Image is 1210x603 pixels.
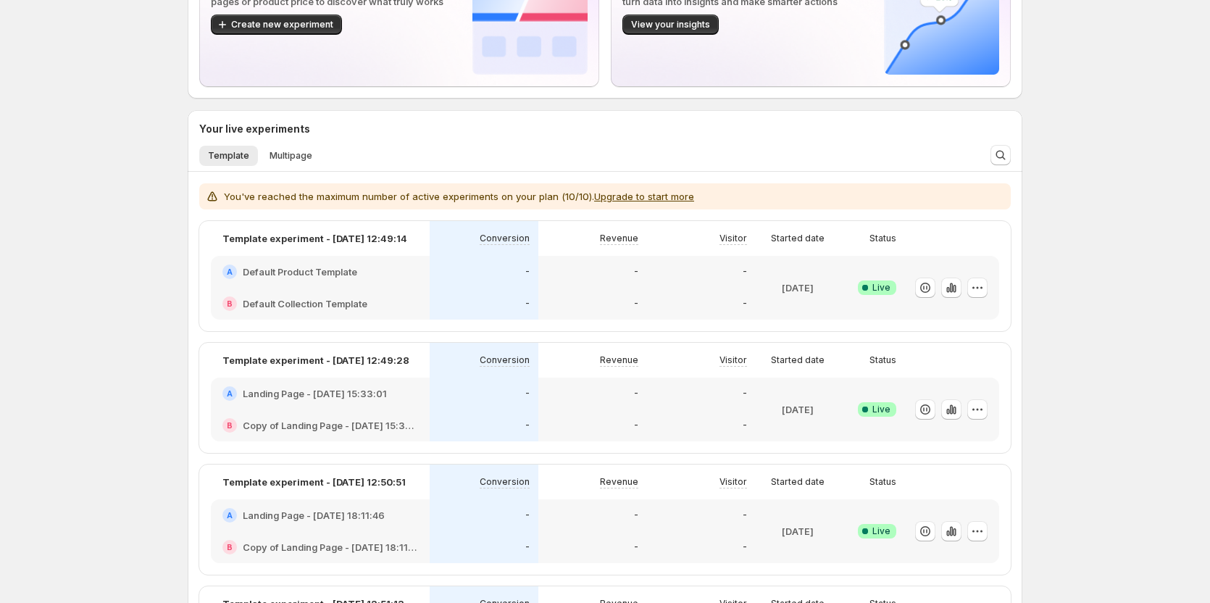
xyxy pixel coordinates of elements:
[869,233,896,244] p: Status
[231,19,333,30] span: Create new experiment
[634,420,638,431] p: -
[634,266,638,278] p: -
[743,510,747,521] p: -
[782,402,814,417] p: [DATE]
[622,14,719,35] button: View your insights
[227,267,233,276] h2: A
[270,150,312,162] span: Multipage
[224,189,694,204] p: You've reached the maximum number of active experiments on your plan (10/10).
[634,510,638,521] p: -
[743,541,747,553] p: -
[872,404,890,415] span: Live
[872,282,890,294] span: Live
[243,386,387,401] h2: Landing Page - [DATE] 15:33:01
[634,388,638,399] p: -
[743,388,747,399] p: -
[227,543,233,552] h2: B
[869,354,896,366] p: Status
[594,191,694,202] button: Upgrade to start more
[525,298,530,309] p: -
[243,508,385,523] h2: Landing Page - [DATE] 18:11:46
[525,420,530,431] p: -
[634,541,638,553] p: -
[990,145,1011,165] button: Search and filter results
[222,353,409,367] p: Template experiment - [DATE] 12:49:28
[743,420,747,431] p: -
[719,476,747,488] p: Visitor
[243,296,367,311] h2: Default Collection Template
[782,280,814,295] p: [DATE]
[600,476,638,488] p: Revenue
[243,265,357,279] h2: Default Product Template
[227,511,233,520] h2: A
[199,122,310,136] h3: Your live experiments
[743,298,747,309] p: -
[525,266,530,278] p: -
[211,14,342,35] button: Create new experiment
[872,525,890,537] span: Live
[869,476,896,488] p: Status
[480,476,530,488] p: Conversion
[227,389,233,398] h2: A
[634,298,638,309] p: -
[782,524,814,538] p: [DATE]
[600,233,638,244] p: Revenue
[771,233,825,244] p: Started date
[525,541,530,553] p: -
[227,421,233,430] h2: B
[600,354,638,366] p: Revenue
[243,540,418,554] h2: Copy of Landing Page - [DATE] 18:11:46
[743,266,747,278] p: -
[480,354,530,366] p: Conversion
[719,354,747,366] p: Visitor
[719,233,747,244] p: Visitor
[480,233,530,244] p: Conversion
[222,231,407,246] p: Template experiment - [DATE] 12:49:14
[525,388,530,399] p: -
[222,475,406,489] p: Template experiment - [DATE] 12:50:51
[208,150,249,162] span: Template
[525,510,530,521] p: -
[227,299,233,308] h2: B
[243,418,418,433] h2: Copy of Landing Page - [DATE] 15:33:01
[771,354,825,366] p: Started date
[631,19,710,30] span: View your insights
[771,476,825,488] p: Started date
